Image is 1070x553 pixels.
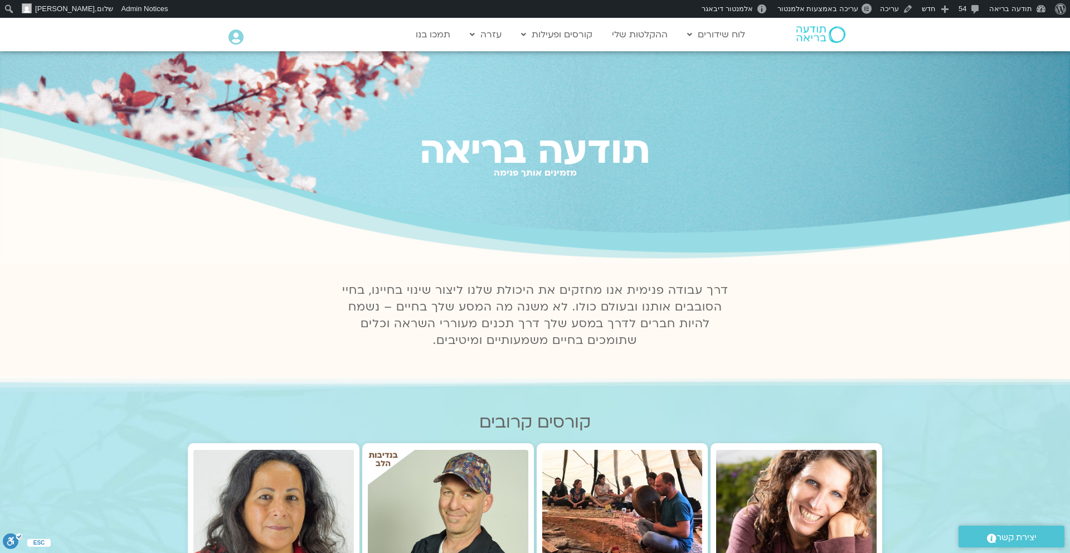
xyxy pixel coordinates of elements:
[188,413,882,432] h2: קורסים קרובים
[335,282,735,349] p: דרך עבודה פנימית אנו מחזקים את היכולת שלנו ליצור שינוי בחיינו, בחיי הסובבים אותנו ובעולם כולו. לא...
[959,526,1064,547] a: יצירת קשר
[777,4,858,13] span: עריכה באמצעות אלמנטור
[410,24,456,45] a: תמכו בנו
[515,24,598,45] a: קורסים ופעילות
[996,530,1037,545] span: יצירת קשר
[606,24,673,45] a: ההקלטות שלי
[682,24,751,45] a: לוח שידורים
[35,4,95,13] span: [PERSON_NAME]
[796,26,845,43] img: תודעה בריאה
[464,24,507,45] a: עזרה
